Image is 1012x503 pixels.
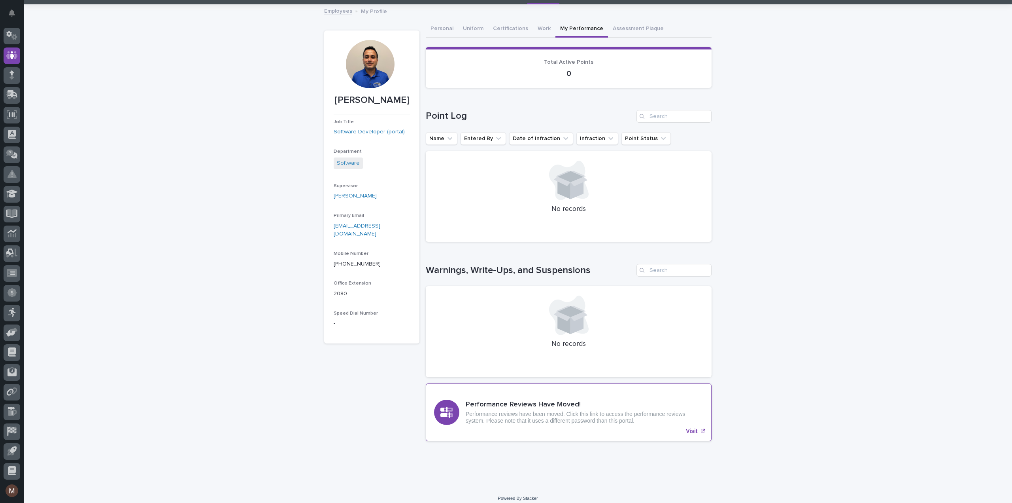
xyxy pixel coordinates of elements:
[334,319,410,328] p: -
[686,428,697,435] p: Visit
[4,482,20,499] button: users-avatar
[555,21,608,38] button: My Performance
[466,411,703,424] p: Performance reviews have been moved. Click this link to access the performance reviews system. Pl...
[361,6,387,15] p: My Profile
[334,192,377,200] a: [PERSON_NAME]
[426,265,633,276] h1: Warnings, Write-Ups, and Suspensions
[426,21,458,38] button: Personal
[435,69,702,78] p: 0
[466,401,703,409] h3: Performance Reviews Have Moved!
[334,149,362,154] span: Department
[621,132,671,145] button: Point Status
[337,159,360,167] a: Software
[334,311,378,316] span: Speed Dial Number
[334,213,364,218] span: Primary Email
[334,184,358,188] span: Supervisor
[4,5,20,21] button: Notifications
[334,95,410,106] p: [PERSON_NAME]
[426,110,633,122] h1: Point Log
[334,120,354,124] span: Job Title
[334,290,410,298] p: 2080
[533,21,555,38] button: Work
[334,261,381,267] a: [PHONE_NUMBER]
[509,132,573,145] button: Date of Infraction
[576,132,618,145] button: Infraction
[544,59,593,65] span: Total Active Points
[458,21,488,38] button: Uniform
[334,128,405,136] a: Software Developer (portal)
[488,21,533,38] button: Certifications
[10,9,20,22] div: Notifications
[426,132,457,145] button: Name
[498,496,538,501] a: Powered By Stacker
[636,110,712,123] input: Search
[334,251,368,256] span: Mobile Number
[608,21,668,38] button: Assessment Plaque
[426,383,712,441] a: Visit
[461,132,506,145] button: Entered By
[435,340,702,349] p: No records
[435,205,702,214] p: No records
[334,223,380,237] a: [EMAIL_ADDRESS][DOMAIN_NAME]
[324,6,352,15] a: Employees
[334,281,371,286] span: Office Extension
[636,264,712,277] input: Search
